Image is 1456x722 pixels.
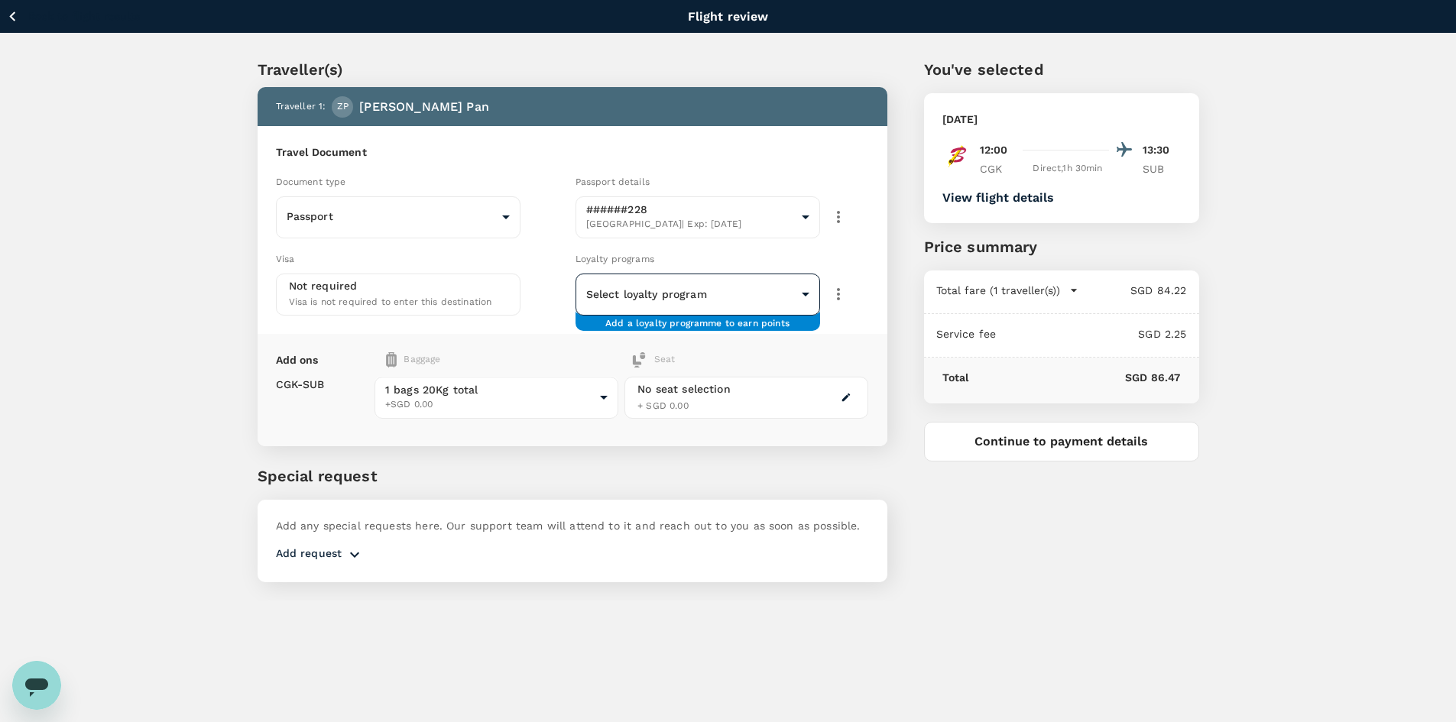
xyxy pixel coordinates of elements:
[258,465,887,487] p: Special request
[637,400,689,411] span: + SGD 0.00
[276,377,325,392] p: CGK - SUB
[936,283,1078,298] button: Total fare (1 traveller(s))
[375,376,618,419] div: 1 bags 20Kg total+SGD 0.00
[289,278,358,293] p: Not required
[385,397,594,413] span: +SGD 0.00
[28,8,140,24] p: Back to flight results
[276,352,319,367] p: Add ons
[276,546,342,564] p: Add request
[980,142,1008,158] p: 12:00
[276,144,869,161] h6: Travel Document
[337,99,349,115] span: ZP
[631,352,647,367] img: baggage-icon
[586,217,796,232] span: [GEOGRAPHIC_DATA] | Exp: [DATE]
[576,192,820,243] div: ######228[GEOGRAPHIC_DATA]| Exp: [DATE]
[576,176,650,187] span: Passport details
[359,98,489,116] p: [PERSON_NAME] Pan
[936,326,997,342] p: Service fee
[942,112,978,127] p: [DATE]
[6,7,140,26] button: Back to flight results
[576,254,654,264] span: Loyalty programs
[924,422,1199,461] button: Continue to payment details
[287,209,496,224] p: Passport
[258,58,887,81] p: Traveller(s)
[276,518,869,533] p: Add any special requests here. Our support team will attend to it and reach out to you as soon as...
[12,661,61,710] iframe: Button to launch messaging window
[688,8,769,26] p: Flight review
[942,141,973,171] img: ID
[386,352,397,367] img: baggage-icon
[968,370,1180,385] p: SGD 86.47
[1143,142,1181,158] p: 13:30
[1078,283,1187,298] p: SGD 84.22
[1143,161,1181,176] p: SUB
[631,352,675,367] div: Seat
[924,235,1199,258] p: Price summary
[276,198,520,236] div: Passport
[276,254,295,264] span: Visa
[386,352,564,367] div: Baggage
[289,296,492,307] span: Visa is not required to enter this destination
[385,382,594,397] span: 1 bags 20Kg total
[980,161,1018,176] p: CGK
[942,191,1054,205] button: View flight details
[637,381,731,397] div: No seat selection
[586,202,796,217] p: ######228
[605,316,790,319] span: Add a loyalty programme to earn points
[942,370,969,385] p: Total
[936,283,1060,298] p: Total fare (1 traveller(s))
[576,275,820,313] div: ​
[996,326,1186,342] p: SGD 2.25
[276,176,346,187] span: Document type
[276,99,326,115] p: Traveller 1 :
[1027,161,1109,176] div: Direct , 1h 30min
[924,58,1199,81] p: You've selected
